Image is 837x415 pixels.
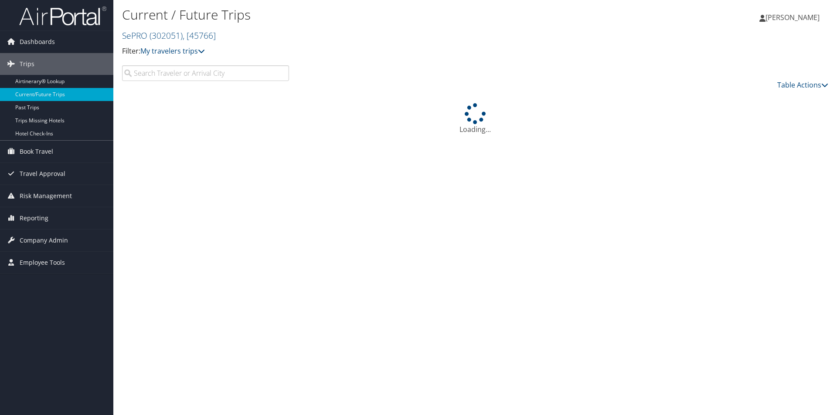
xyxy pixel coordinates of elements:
[20,163,65,185] span: Travel Approval
[122,65,289,81] input: Search Traveler or Arrival City
[122,46,593,57] p: Filter:
[766,13,820,22] span: [PERSON_NAME]
[122,6,593,24] h1: Current / Future Trips
[20,252,65,273] span: Employee Tools
[20,207,48,229] span: Reporting
[122,103,828,135] div: Loading...
[183,30,216,41] span: , [ 45766 ]
[20,53,34,75] span: Trips
[140,46,205,56] a: My travelers trips
[19,6,106,26] img: airportal-logo.png
[759,4,828,30] a: [PERSON_NAME]
[777,80,828,90] a: Table Actions
[20,229,68,251] span: Company Admin
[20,31,55,53] span: Dashboards
[20,141,53,162] span: Book Travel
[122,30,216,41] a: SePRO
[150,30,183,41] span: ( 302051 )
[20,185,72,207] span: Risk Management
